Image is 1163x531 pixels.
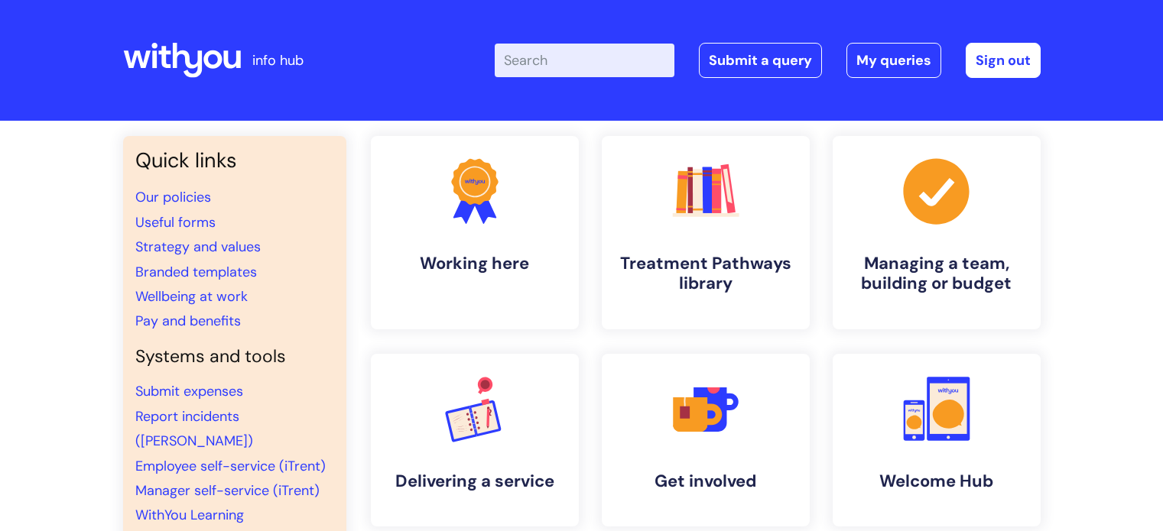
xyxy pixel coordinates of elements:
a: Pay and benefits [135,312,241,330]
a: Treatment Pathways library [602,136,810,329]
p: info hub [252,48,304,73]
a: Managing a team, building or budget [833,136,1041,329]
a: My queries [846,43,941,78]
h4: Systems and tools [135,346,334,367]
h4: Managing a team, building or budget [845,254,1028,294]
a: Delivering a service [371,354,579,526]
a: Working here [371,136,579,329]
input: Search [495,44,674,77]
h4: Treatment Pathways library [614,254,798,294]
a: Sign out [966,43,1041,78]
h4: Delivering a service [383,471,567,491]
a: Branded templates [135,263,257,281]
a: Submit a query [699,43,822,78]
a: Submit expenses [135,382,243,400]
h4: Get involved [614,471,798,491]
a: Manager self-service (iTrent) [135,481,320,500]
a: Get involved [602,354,810,526]
a: Employee self-service (iTrent) [135,457,326,475]
a: Our policies [135,188,211,206]
a: Strategy and values [135,238,261,256]
a: WithYou Learning [135,506,244,524]
a: Wellbeing at work [135,287,248,306]
h4: Welcome Hub [845,471,1028,491]
div: | - [495,43,1041,78]
h4: Working here [383,254,567,274]
a: Welcome Hub [833,354,1041,526]
a: Useful forms [135,213,216,232]
a: Report incidents ([PERSON_NAME]) [135,407,253,450]
h3: Quick links [135,148,334,173]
